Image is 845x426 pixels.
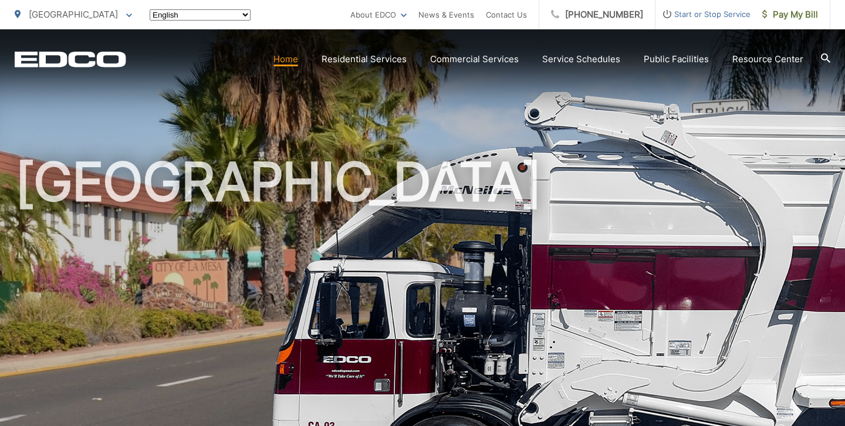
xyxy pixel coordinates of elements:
a: Residential Services [322,52,407,66]
span: Pay My Bill [762,8,818,22]
a: Resource Center [732,52,803,66]
a: Service Schedules [542,52,620,66]
a: News & Events [418,8,474,22]
a: Home [273,52,298,66]
select: Select a language [150,9,251,21]
a: Public Facilities [644,52,709,66]
span: [GEOGRAPHIC_DATA] [29,9,118,20]
a: About EDCO [350,8,407,22]
a: EDCD logo. Return to the homepage. [15,51,126,67]
a: Contact Us [486,8,527,22]
a: Commercial Services [430,52,519,66]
